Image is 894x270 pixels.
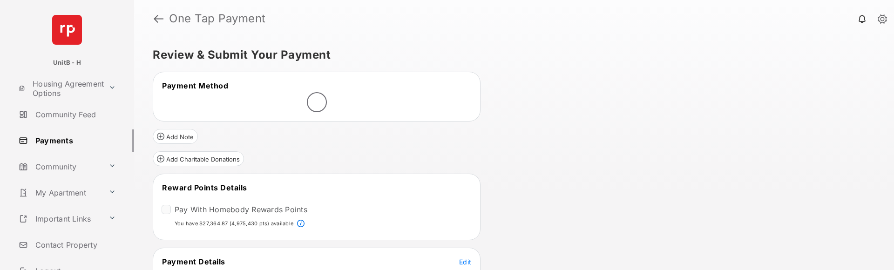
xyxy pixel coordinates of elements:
a: Contact Property [15,234,134,256]
a: Payments [15,129,134,152]
a: Important Links [15,208,105,230]
img: svg+xml;base64,PHN2ZyB4bWxucz0iaHR0cDovL3d3dy53My5vcmcvMjAwMC9zdmciIHdpZHRoPSI2NCIgaGVpZ2h0PSI2NC... [52,15,82,45]
strong: One Tap Payment [169,13,266,24]
span: Reward Points Details [162,183,247,192]
p: You have $27,364.87 (4,975,430 pts) available [175,220,293,228]
p: UnitB - H [53,58,81,67]
a: Housing Agreement Options [15,77,105,100]
button: Add Charitable Donations [153,151,244,166]
a: My Apartment [15,182,105,204]
button: Add Note [153,129,198,144]
a: Community [15,155,105,178]
label: Pay With Homebody Rewards Points [175,205,307,214]
span: Edit [459,258,471,266]
span: Payment Method [162,81,228,90]
span: Payment Details [162,257,225,266]
a: Community Feed [15,103,134,126]
button: Edit [459,257,471,266]
h5: Review & Submit Your Payment [153,49,868,61]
